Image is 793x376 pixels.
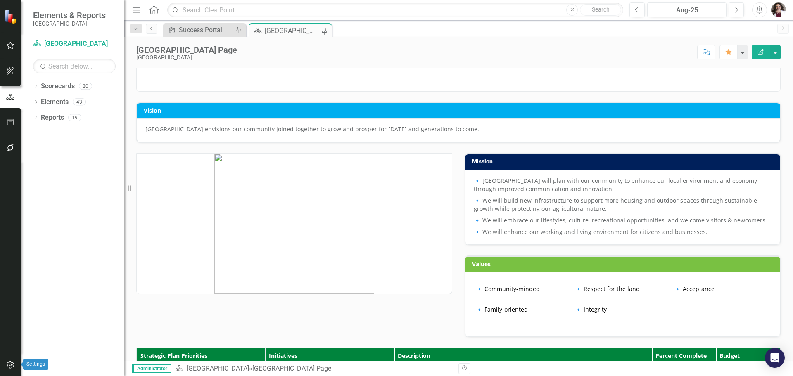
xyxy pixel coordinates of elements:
[132,364,171,373] span: Administrator
[165,25,233,35] a: Success Portal
[187,364,249,372] a: [GEOGRAPHIC_DATA]
[179,25,233,35] div: Success Portal
[68,114,81,121] div: 19
[672,279,771,299] td: 🔹 Acceptance
[592,6,610,13] span: Search
[647,2,727,17] button: Aug-25
[573,299,672,320] td: 🔹 Integrity
[41,113,64,123] a: Reports
[41,82,75,91] a: Scorecards
[73,99,86,106] div: 43
[41,97,69,107] a: Elements
[136,54,237,61] div: [GEOGRAPHIC_DATA]
[23,359,48,370] div: Settings
[650,5,724,15] div: Aug-25
[573,279,672,299] td: 🔹 Respect for the land
[144,107,776,114] h3: Vision
[265,26,319,36] div: [GEOGRAPHIC_DATA] Page
[474,299,573,320] td: 🔹 Family-oriented
[474,215,772,226] p: 🔹 We will embrace our lifestyles, culture, recreational opportunities, and welcome visitors & new...
[136,45,237,54] div: [GEOGRAPHIC_DATA] Page
[474,177,772,195] p: 🔹 [GEOGRAPHIC_DATA] will plan with our community to enhance our local environment and economy thr...
[472,158,776,165] h3: Mission
[167,3,623,17] input: Search ClearPoint...
[474,195,772,215] p: 🔹 We will build new infrastructure to support more housing and outdoor spaces through sustainable...
[580,4,621,16] button: Search
[33,10,106,20] span: Elements & Reports
[474,226,772,236] p: 🔹 We will enhance our working and living environment for citizens and businesses.
[175,364,452,374] div: »
[476,285,571,293] p: 🔹 Community-minded
[771,2,786,17] img: Drew Hale
[33,20,106,27] small: [GEOGRAPHIC_DATA]
[472,261,776,267] h3: Values
[765,348,785,368] div: Open Intercom Messenger
[145,125,772,133] p: [GEOGRAPHIC_DATA] envisions our community joined together to grow and prosper for [DATE] and gene...
[33,39,116,49] a: [GEOGRAPHIC_DATA]
[79,83,92,90] div: 20
[4,9,19,24] img: ClearPoint Strategy
[33,59,116,73] input: Search Below...
[252,364,331,372] div: [GEOGRAPHIC_DATA] Page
